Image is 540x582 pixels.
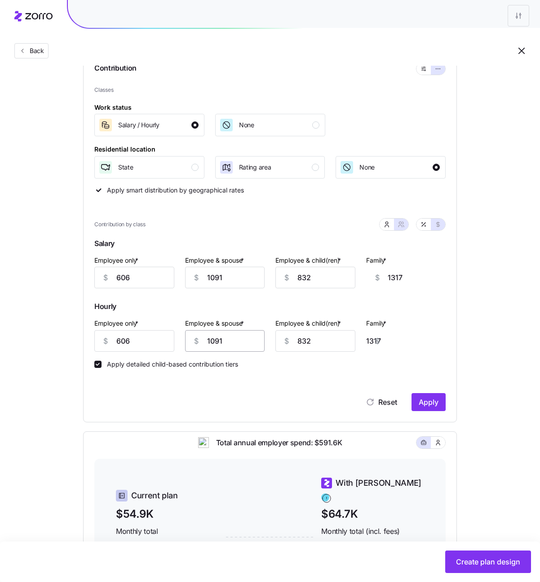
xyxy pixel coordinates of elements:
[94,255,140,265] label: Employee only
[456,556,520,567] span: Create plan design
[366,318,388,328] label: Family
[95,267,116,288] div: $
[118,121,159,130] span: Salary / Hourly
[359,393,404,411] button: Reset
[239,163,271,172] span: Rating area
[275,318,343,328] label: Employee & child(ren)
[94,103,132,112] div: Work status
[445,551,531,573] button: Create plan design
[275,255,343,265] label: Employee & child(ren)
[94,236,446,255] span: Salary
[412,393,446,411] button: Apply
[131,489,178,502] span: Current plan
[419,397,438,407] span: Apply
[186,267,207,288] div: $
[94,63,137,75] span: Contribution
[367,267,388,288] div: $
[276,267,297,288] div: $
[185,318,246,328] label: Employee & spouse
[336,477,421,489] span: With [PERSON_NAME]
[366,330,446,352] input: -
[94,318,140,328] label: Employee only
[321,506,424,522] span: $64.7K
[367,331,388,351] div: $
[14,43,49,58] button: Back
[209,437,342,448] span: Total annual employer spend: $591.6K
[359,163,375,172] span: None
[94,220,146,229] span: Contribution by class
[378,397,397,407] span: Reset
[26,46,44,55] span: Back
[185,255,246,265] label: Employee & spouse
[94,86,446,94] span: Classes
[276,331,297,351] div: $
[388,267,468,288] input: -
[366,255,388,265] label: Family
[116,526,219,537] span: Monthly total
[94,299,446,318] span: Hourly
[116,506,219,522] span: $54.9K
[321,526,424,537] span: Monthly total (incl. fees)
[186,331,207,351] div: $
[239,121,254,130] span: None
[102,361,238,368] label: Apply detailed child-based contribution tiers
[94,144,155,154] div: Residential location
[198,437,209,448] img: ai-icon.png
[118,163,133,172] span: State
[95,331,116,351] div: $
